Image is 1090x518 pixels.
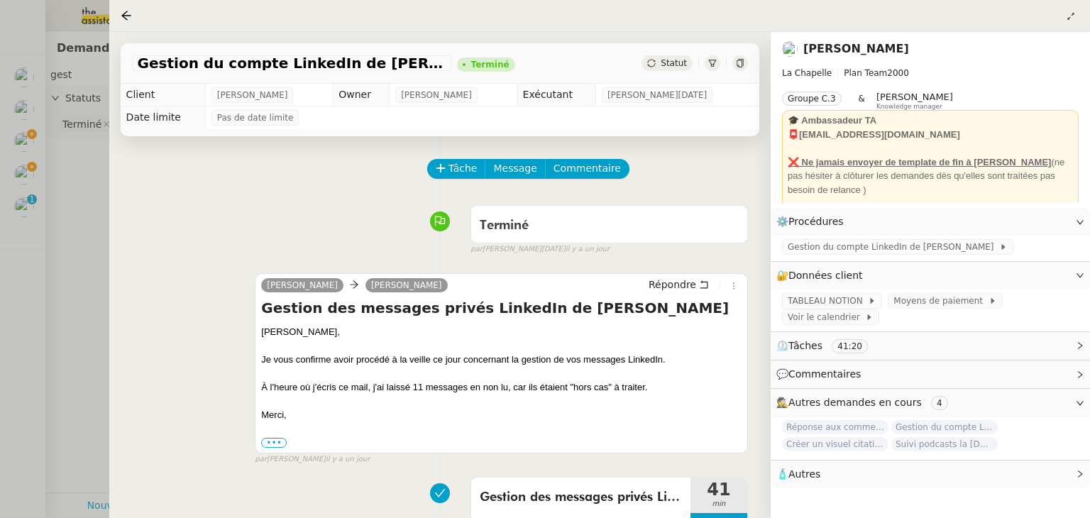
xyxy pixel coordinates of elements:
span: Autres [788,468,820,480]
div: ne pas hésiter à clôturer les demandes dès qu'elles sont traitées pas besoin de relance ) [788,155,1073,197]
a: [PERSON_NAME] [261,279,343,292]
span: Pas de date limite [217,111,294,125]
span: ⚙️ [776,214,850,230]
button: Tâche [427,159,486,179]
div: 🧴Autres [771,461,1090,488]
span: Knowledge manager [876,103,942,111]
a: [PERSON_NAME] [803,42,909,55]
span: Moyens de paiement [893,294,988,308]
div: Merci, [261,408,742,422]
nz-tag: 4 [931,396,948,410]
span: Autres demandes en cours [788,397,922,408]
span: il y a un jour [566,243,610,255]
div: Je vous confirme avoir procédé à la veille ce jour concernant la gestion de vos messages LinkedIn. [261,353,742,367]
div: ⚙️Procédures [771,208,1090,236]
span: Réponse aux commentaires avec [URL] - [DATE] [782,420,888,434]
u: ( [1051,157,1054,167]
button: Commentaire [545,159,629,179]
div: ⏲️Tâches 41:20 [771,332,1090,360]
span: ⏲️ [776,340,880,351]
div: 🕵️Autres demandes en cours 4 [771,389,1090,417]
div: [PERSON_NAME], [261,325,742,339]
span: [PERSON_NAME] [401,88,472,102]
app-user-label: Knowledge manager [876,92,953,110]
span: par [255,453,267,465]
span: 💬 [776,368,867,380]
span: Plan Team [844,68,887,78]
span: Gestion du compte LinkedIn de [PERSON_NAME] (post + gestion messages) - [DATE] [891,420,998,434]
button: Répondre [644,277,714,292]
span: il y a un jour [326,453,370,465]
span: 2000 [887,68,909,78]
u: ❌ Ne jamais envoyer de template de fin à [PERSON_NAME] [788,157,1051,167]
td: Client [121,84,206,106]
span: min [690,498,747,510]
small: [PERSON_NAME][DATE] [470,243,610,255]
td: Date limite [121,106,206,129]
button: Message [485,159,545,179]
strong: 🎓 Ambassadeur TA [788,115,876,126]
div: 📮 [788,128,1073,142]
div: À l'heure où j'écris ce mail, j'ai laissé 11 messages en non lu, car ils étaient "hors cas" à tra... [261,380,742,395]
span: 🕵️ [776,397,954,408]
span: Gestion du compte LinkedIn de [PERSON_NAME] [788,240,999,254]
span: Gestion des messages privés LinkedIn de [PERSON_NAME] [480,487,682,508]
span: par [470,243,483,255]
strong: [EMAIL_ADDRESS][DOMAIN_NAME] [799,129,960,140]
nz-tag: 41:20 [832,339,868,353]
div: 🔐Données client [771,262,1090,290]
span: Commentaires [788,368,861,380]
span: [PERSON_NAME] [217,88,288,102]
span: 41 [690,481,747,498]
td: Owner [333,84,390,106]
span: Suivi podcasts la [DEMOGRAPHIC_DATA] radio [DATE] [891,437,998,451]
div: Terminé [471,60,510,69]
span: La Chapelle [782,68,832,78]
span: Répondre [649,277,696,292]
span: Données client [788,270,863,281]
td: Exécutant [517,84,595,106]
span: Voir le calendrier [788,310,865,324]
span: Créer un visuel citation [782,437,888,451]
span: Message [493,160,536,177]
span: TABLEAU NOTION [788,294,868,308]
span: Tâche [448,160,478,177]
span: Procédures [788,216,844,227]
nz-tag: Groupe C.3 [782,92,842,106]
h4: Gestion des messages privés LinkedIn de [PERSON_NAME] [261,298,742,318]
span: Terminé [480,219,529,232]
img: users%2F37wbV9IbQuXMU0UH0ngzBXzaEe12%2Favatar%2Fcba66ece-c48a-48c8-9897-a2adc1834457 [782,41,798,57]
a: [PERSON_NAME] [365,279,448,292]
span: & [859,92,865,110]
span: [PERSON_NAME][DATE] [607,88,707,102]
label: ••• [261,438,287,448]
span: 🧴 [776,468,820,480]
span: Tâches [788,340,822,351]
span: 🔐 [776,268,869,284]
div: 💬Commentaires [771,360,1090,388]
span: Commentaire [554,160,621,177]
span: [PERSON_NAME] [876,92,953,102]
span: Gestion du compte LinkedIn de [PERSON_NAME] (post + gestion messages) - [DATE] [138,56,446,70]
small: [PERSON_NAME] [255,453,370,465]
span: Statut [661,58,687,68]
